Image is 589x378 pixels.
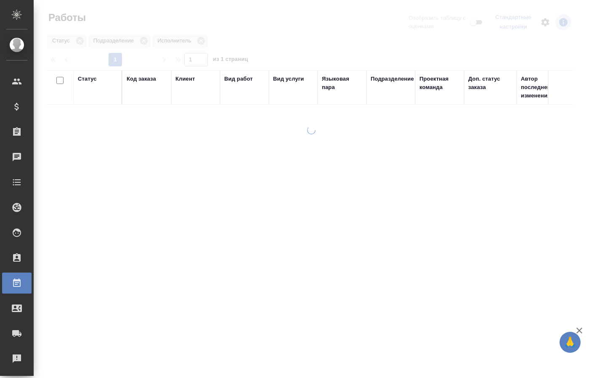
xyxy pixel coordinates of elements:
[175,75,195,83] div: Клиент
[468,75,512,92] div: Доп. статус заказа
[273,75,304,83] div: Вид услуги
[521,75,561,100] div: Автор последнего изменения
[560,332,581,353] button: 🙏
[127,75,156,83] div: Код заказа
[371,75,414,83] div: Подразделение
[563,333,577,351] span: 🙏
[78,75,97,83] div: Статус
[224,75,253,83] div: Вид работ
[419,75,460,92] div: Проектная команда
[322,75,362,92] div: Языковая пара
